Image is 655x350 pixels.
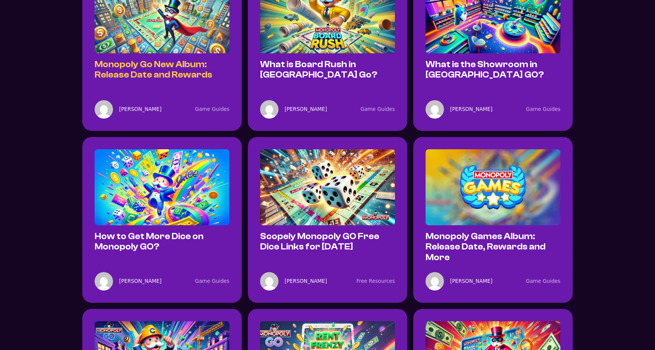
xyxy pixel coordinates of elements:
img: <img alt='Avatar image of Ivana Kegalj' src='https://secure.gravatar.com/avatar/1918799d6514eb8b3... [426,100,444,119]
a: Free Resources [357,278,395,284]
a: [PERSON_NAME] [285,105,327,114]
a: Monopoly Go New Album: Release Date and Rewards [95,59,212,80]
a: [PERSON_NAME] [119,277,162,286]
img: <img alt='Avatar image of Ivana Kegalj' src='https://secure.gravatar.com/avatar/1918799d6514eb8b3... [426,272,444,291]
a: Monopoly Games Album: Release Date, Rewards and More [426,231,545,262]
a: What is the Showroom in [GEOGRAPHIC_DATA] GO? [426,59,544,80]
a: How to Get More Dice on Monopoly GO? [95,231,203,252]
img: Monopoly games album [426,149,560,225]
a: Game Guides [360,106,395,112]
img: Monopoly GO more Dice [95,149,229,225]
img: Monopoly GO free dice links [260,149,395,225]
img: <img alt='Avatar image of Ivana Kegalj' src='https://secure.gravatar.com/avatar/1918799d6514eb8b3... [95,272,113,291]
a: [PERSON_NAME] [119,105,162,114]
a: What is Board Rush in [GEOGRAPHIC_DATA] Go? [260,59,377,80]
a: Game Guides [195,106,229,112]
img: <img alt='Avatar image of Ivana Kegalj' src='https://secure.gravatar.com/avatar/1918799d6514eb8b3... [95,100,113,119]
a: [PERSON_NAME] [450,277,493,286]
a: Game Guides [526,278,560,284]
a: Game Guides [526,106,560,112]
img: <img alt='Avatar image of Ivana Kegalj' src='https://secure.gravatar.com/avatar/1918799d6514eb8b3... [260,100,278,119]
img: <img alt='Avatar image of Ivana Kegalj' src='https://secure.gravatar.com/avatar/1918799d6514eb8b3... [260,272,278,291]
a: [PERSON_NAME] [450,105,493,114]
a: Game Guides [195,278,229,284]
a: [PERSON_NAME] [285,277,327,286]
a: Scopely Monopoly GO Free Dice Links for [DATE] [260,231,379,252]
